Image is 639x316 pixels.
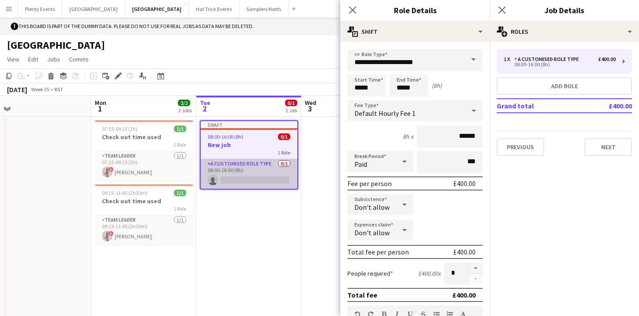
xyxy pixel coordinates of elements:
[354,160,367,169] span: Paid
[95,99,106,107] span: Mon
[490,21,639,42] div: Roles
[62,0,125,18] button: [GEOGRAPHIC_DATA]
[178,107,192,114] div: 2 Jobs
[452,291,476,299] div: £400.00
[340,4,490,16] h3: Role Details
[305,99,316,107] span: Wed
[95,151,193,181] app-card-role: Team Leader1/107:15-09:15 (2h)![PERSON_NAME]
[7,85,27,94] div: [DATE]
[174,126,186,132] span: 1/1
[173,205,186,212] span: 1 Role
[347,248,409,256] div: Total fee per person
[453,179,476,188] div: £400.00
[95,133,193,141] h3: Check out time used
[7,55,19,63] span: View
[354,228,390,237] span: Don't allow
[514,56,582,62] div: A Customised Role Type
[95,184,193,245] app-job-card: 09:15-11:45 (2h30m)1/1Check out time used1 RoleTeam Leader1/109:15-11:45 (2h30m)![PERSON_NAME]
[4,54,23,65] a: View
[580,99,632,113] td: £400.00
[347,179,392,188] div: Fee per person
[108,231,114,236] span: !
[278,149,290,156] span: 1 Role
[208,133,243,140] span: 08:00-16:00 (8h)
[54,86,63,93] div: BST
[95,120,193,181] app-job-card: 07:15-09:15 (2h)1/1Check out time used1 RoleTeam Leader1/107:15-09:15 (2h)![PERSON_NAME]
[340,21,490,42] div: Shift
[432,82,442,90] div: (8h)
[453,248,476,256] div: £400.00
[497,99,580,113] td: Grand total
[200,120,298,190] app-job-card: Draft08:00-16:00 (8h)0/1New job1 RoleA Customised Role Type0/108:00-16:00 (8h)
[65,54,92,65] a: Comms
[178,100,190,106] span: 2/2
[347,291,377,299] div: Total fee
[201,121,297,128] div: Draft
[25,54,42,65] a: Edit
[102,190,148,196] span: 09:15-11:45 (2h30m)
[18,0,62,18] button: Plenty Events
[403,133,413,140] div: 8h x
[29,86,51,93] span: Week 35
[69,55,89,63] span: Comms
[189,0,239,18] button: Hat Trick Events
[354,109,415,118] span: Default Hourly Fee 1
[497,138,544,156] button: Previous
[95,215,193,245] app-card-role: Team Leader1/109:15-11:45 (2h30m)![PERSON_NAME]
[28,55,38,63] span: Edit
[469,262,483,274] button: Increase
[285,100,297,106] span: 0/1
[239,0,289,18] button: Samplers North
[201,159,297,189] app-card-role: A Customised Role Type0/108:00-16:00 (8h)
[94,104,106,114] span: 1
[303,104,316,114] span: 3
[278,133,290,140] span: 0/1
[285,107,297,114] div: 1 Job
[504,56,514,62] div: 1 x
[497,77,632,95] button: Add role
[598,56,616,62] div: £400.00
[354,203,390,212] span: Don't allow
[95,197,193,205] h3: Check out time used
[490,4,639,16] h3: Job Details
[173,141,186,148] span: 1 Role
[200,99,210,107] span: Tue
[125,0,189,18] button: [GEOGRAPHIC_DATA]
[7,39,105,52] h1: [GEOGRAPHIC_DATA]
[102,126,137,132] span: 07:15-09:15 (2h)
[504,62,616,67] div: 08:00-16:00 (8h)
[108,167,114,172] span: !
[43,54,64,65] a: Jobs
[347,269,393,277] label: People required
[47,55,60,63] span: Jobs
[174,190,186,196] span: 1/1
[585,138,632,156] button: Next
[199,104,210,114] span: 2
[11,22,18,30] span: !
[418,269,440,277] div: £400.00 x
[201,141,297,149] h3: New job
